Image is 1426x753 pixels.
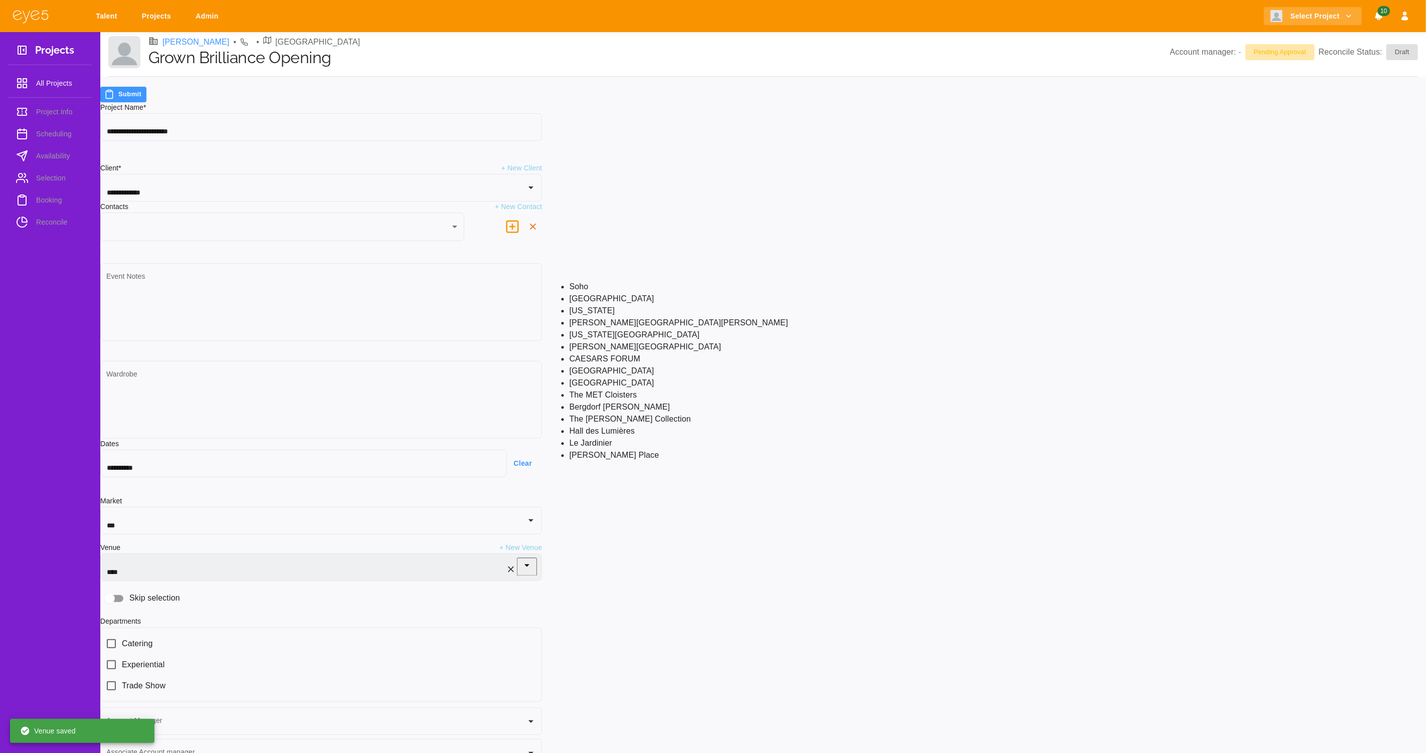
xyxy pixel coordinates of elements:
[1248,47,1312,57] span: Pending Approval
[122,659,164,671] span: Experiential
[108,36,140,68] img: Client logo
[570,365,977,377] li: [GEOGRAPHIC_DATA]
[148,48,1170,67] h1: Grown Brilliance Opening
[256,36,259,48] li: •
[100,87,146,102] button: Submit
[122,638,153,650] span: Catering
[524,180,538,195] button: Open
[36,77,84,89] span: All Projects
[100,163,121,174] h6: Client*
[1238,48,1241,56] a: -
[570,425,977,437] li: Hall des Lumières
[570,341,977,353] li: [PERSON_NAME][GEOGRAPHIC_DATA]
[1170,46,1241,58] p: Account manager:
[275,36,360,48] p: [GEOGRAPHIC_DATA]
[20,722,76,740] div: Venue saved
[12,9,49,24] img: eye5
[100,589,542,608] div: Skip selection
[234,36,237,48] li: •
[524,218,542,236] button: delete
[8,73,92,93] a: All Projects
[1271,10,1283,22] img: Client logo
[517,558,537,576] button: Close
[1377,6,1390,16] span: 10
[35,44,74,60] h3: Projects
[100,202,128,213] h6: Contacts
[524,513,538,527] button: Open
[1389,47,1415,57] span: Draft
[501,215,524,238] button: delete
[495,202,542,213] p: + New Contact
[1264,7,1362,26] button: Select Project
[507,454,542,473] button: Clear
[570,389,977,401] li: The MET Cloisters
[570,353,977,365] li: CAESARS FORUM
[1370,7,1388,26] button: Notifications
[570,437,977,449] li: Le Jardinier
[100,496,542,507] h6: Market
[100,102,542,113] h6: Project Name*
[524,714,538,728] button: Open
[570,377,977,389] li: [GEOGRAPHIC_DATA]
[570,401,977,413] li: Bergdorf [PERSON_NAME]
[570,317,977,329] li: [PERSON_NAME][GEOGRAPHIC_DATA][PERSON_NAME]
[162,36,230,48] a: [PERSON_NAME]
[122,680,165,692] span: Trade Show
[89,7,127,26] a: Talent
[504,562,518,577] button: Clear
[100,439,542,450] h6: Dates
[1319,44,1418,60] p: Reconcile Status:
[100,616,542,627] h6: Departments
[189,7,229,26] a: Admin
[570,305,977,317] li: [US_STATE]
[499,542,542,553] p: + New Venue
[570,413,977,425] li: The [PERSON_NAME] Collection
[501,163,543,174] p: + New Client
[570,329,977,341] li: [US_STATE][GEOGRAPHIC_DATA]
[135,7,181,26] a: Projects
[100,542,120,553] h6: Venue
[570,281,977,293] li: Soho
[570,293,977,305] li: [GEOGRAPHIC_DATA]
[570,449,977,461] li: [PERSON_NAME] Place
